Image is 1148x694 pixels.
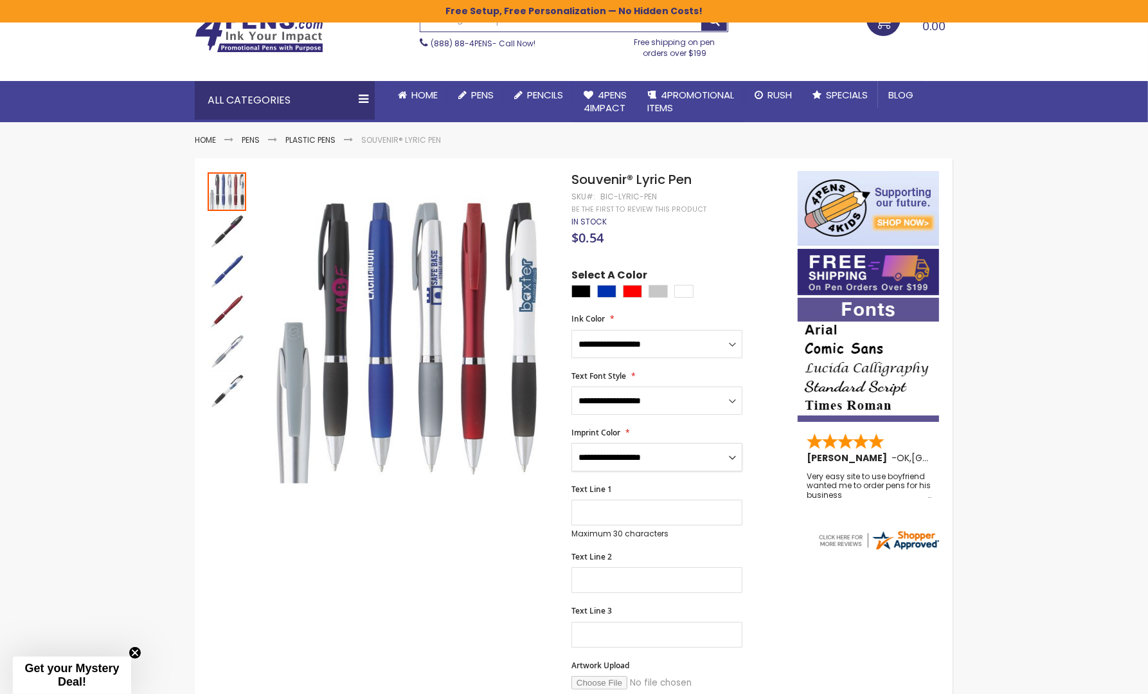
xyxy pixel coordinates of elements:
img: Souvenir® Lyric Pen [260,190,554,484]
div: Souvenir® Lyric Pen [208,291,247,331]
div: Very easy site to use boyfriend wanted me to order pens for his business [807,472,931,500]
a: Home [388,81,448,109]
img: Souvenir® Lyric Pen [208,212,246,251]
span: In stock [571,216,607,227]
span: [GEOGRAPHIC_DATA] [911,452,1006,464]
div: Silver [649,285,668,298]
span: Get your Mystery Deal! [24,662,119,688]
a: (888) 88-4PENS [431,38,492,49]
span: Select A Color [571,268,647,286]
a: 4Pens4impact [573,81,637,123]
img: 4Pens Custom Pens and Promotional Products [195,12,323,53]
span: - , [892,452,1006,464]
span: OK [897,452,910,464]
span: 4Pens 4impact [584,88,627,114]
span: Pens [471,88,494,102]
span: [PERSON_NAME] [807,452,892,464]
button: Close teaser [129,646,141,659]
a: Be the first to review this product [571,205,706,214]
img: Souvenir® Lyric Pen [208,332,246,370]
a: Rush [744,81,802,109]
div: Free shipping on pen orders over $199 [621,32,729,58]
img: Souvenir® Lyric Pen [208,292,246,331]
div: Blue [597,285,616,298]
p: Maximum 30 characters [571,529,742,539]
span: 0.00 [922,18,946,34]
span: Imprint Color [571,427,620,438]
img: Souvenir® Lyric Pen [208,372,246,410]
img: 4pens.com widget logo [817,529,940,552]
iframe: Google Customer Reviews [1042,659,1148,694]
div: Bic-Lyric-Pen [600,192,657,202]
img: 4pens 4 kids [798,171,939,246]
a: Home [195,134,216,145]
div: Souvenir® Lyric Pen [208,370,246,410]
div: Souvenir® Lyric Pen [208,331,247,370]
img: Free shipping on orders over $199 [798,249,939,295]
a: Pencils [504,81,573,109]
img: font-personalization-examples [798,298,939,422]
div: Souvenir® Lyric Pen [208,211,247,251]
div: Black [571,285,591,298]
span: 4PROMOTIONAL ITEMS [647,88,734,114]
a: 4PROMOTIONALITEMS [637,81,744,123]
strong: SKU [571,191,595,202]
span: $0.54 [571,229,604,246]
div: All Categories [195,81,375,120]
div: Red [623,285,642,298]
div: Get your Mystery Deal!Close teaser [13,657,131,694]
a: Pens [242,134,260,145]
span: Blog [888,88,913,102]
a: Plastic Pens [285,134,336,145]
li: Souvenir® Lyric Pen [361,135,441,145]
div: White [674,285,694,298]
span: Home [411,88,438,102]
div: Availability [571,217,607,227]
a: Blog [878,81,924,109]
a: 4pens.com certificate URL [817,543,940,554]
span: Text Line 2 [571,551,612,562]
span: Rush [767,88,792,102]
span: Text Font Style [571,370,626,381]
span: Pencils [527,88,563,102]
span: Souvenir® Lyric Pen [571,170,692,188]
span: Text Line 3 [571,605,612,616]
div: Souvenir® Lyric Pen [208,171,247,211]
img: Souvenir® Lyric Pen [208,252,246,291]
a: Pens [448,81,504,109]
span: Specials [826,88,868,102]
span: Artwork Upload [571,660,629,671]
span: - Call Now! [431,38,535,49]
a: Specials [802,81,878,109]
span: Text Line 1 [571,484,612,495]
span: Ink Color [571,313,605,324]
div: Souvenir® Lyric Pen [208,251,247,291]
